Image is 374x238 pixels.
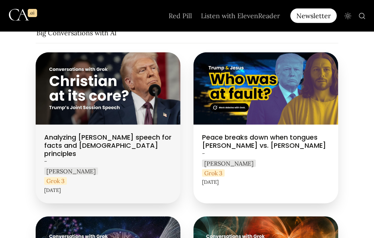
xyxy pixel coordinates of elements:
[290,9,337,23] div: Newsletter
[193,52,338,203] a: Peace breaks down when tongues [PERSON_NAME] vs. [PERSON_NAME]
[36,27,338,40] p: Big Conversations with AI
[290,9,340,23] a: Newsletter
[9,2,37,28] img: Logo
[36,52,181,203] a: Analyzing [PERSON_NAME] speech for facts and [DEMOGRAPHIC_DATA] principles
